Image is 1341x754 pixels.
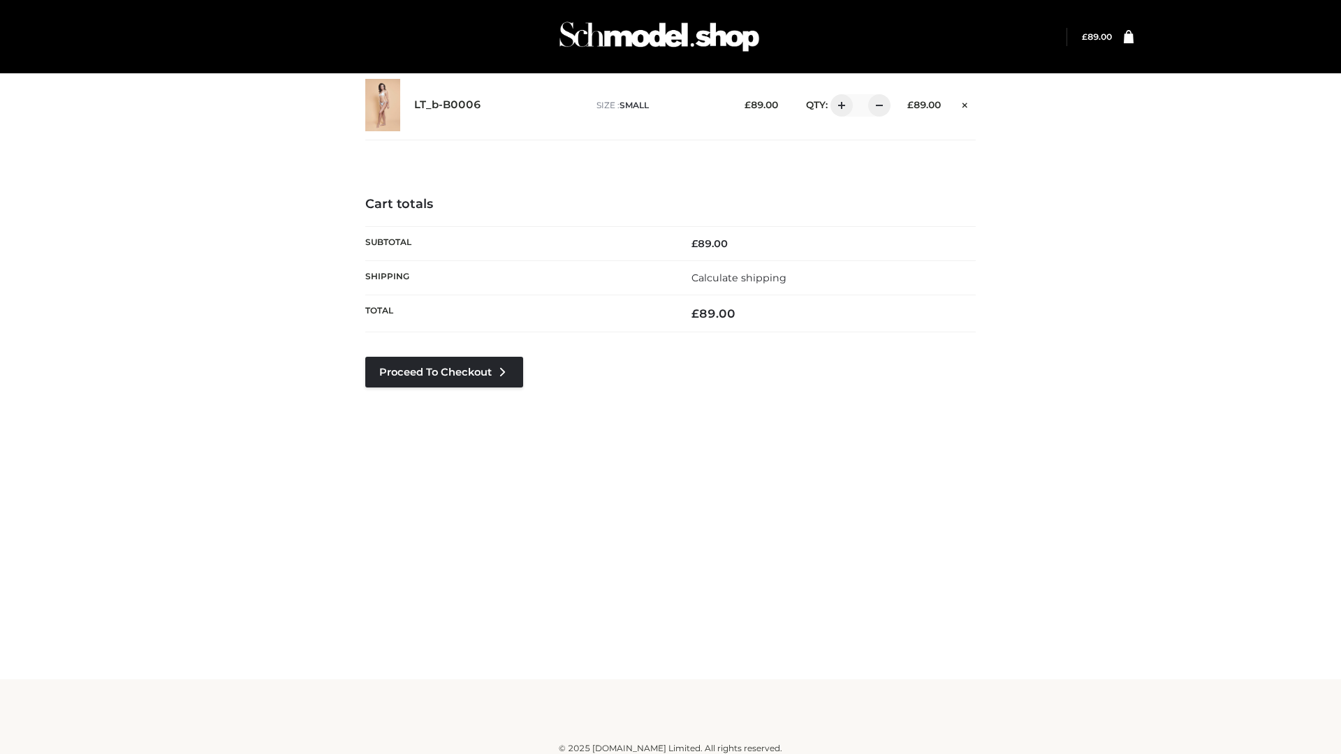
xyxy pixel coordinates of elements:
span: £ [1082,31,1087,42]
span: £ [691,237,698,250]
a: LT_b-B0006 [414,98,481,112]
a: Proceed to Checkout [365,357,523,387]
th: Shipping [365,260,670,295]
span: SMALL [620,100,649,110]
bdi: 89.00 [691,237,728,250]
a: Remove this item [955,94,976,112]
p: size : [596,99,723,112]
div: QTY: [792,94,886,117]
span: £ [691,306,699,320]
bdi: 89.00 [1082,31,1112,42]
span: £ [745,99,751,110]
a: Calculate shipping [691,272,786,284]
h4: Cart totals [365,197,976,212]
bdi: 89.00 [907,99,941,110]
img: Schmodel Admin 964 [555,9,764,64]
a: £89.00 [1082,31,1112,42]
th: Total [365,295,670,332]
th: Subtotal [365,226,670,260]
bdi: 89.00 [745,99,778,110]
span: £ [907,99,914,110]
bdi: 89.00 [691,306,735,320]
